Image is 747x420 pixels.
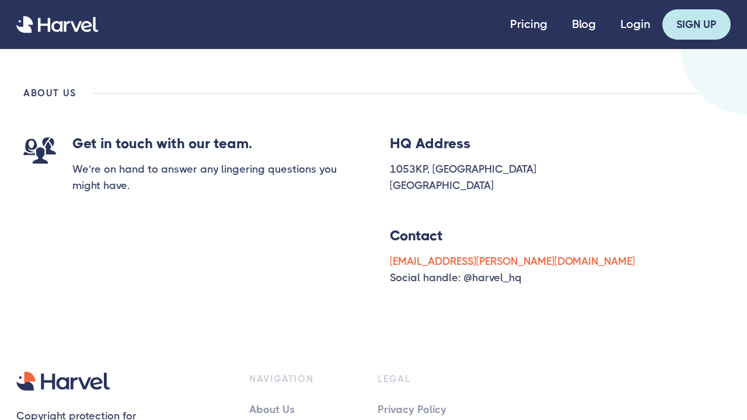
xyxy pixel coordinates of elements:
a: Pricing [510,16,547,33]
div: 1053KP, [GEOGRAPHIC_DATA] [GEOGRAPHIC_DATA] [390,161,536,194]
div: [EMAIL_ADDRESS][PERSON_NAME][DOMAIN_NAME] [390,253,724,269]
div: LEGAL [378,371,473,387]
div: ABOUT US [23,85,76,101]
div: We’re on hand to answer any lingering questions you might have. [72,161,345,194]
a: Privacy Policy [378,401,473,418]
a: About Us [249,401,345,418]
a: Login [620,16,650,33]
a: home [16,16,98,33]
a: SIGN UP [662,9,731,40]
div: NAVIGATION [249,371,345,387]
h4: Get in touch with our team. [72,134,345,153]
h4: HQ Address [390,134,536,153]
h4: Contact [390,226,724,245]
div: Social handle: @harvel_hq [390,269,724,286]
div: SIGN UP [676,17,717,32]
a: Blog [572,16,596,33]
